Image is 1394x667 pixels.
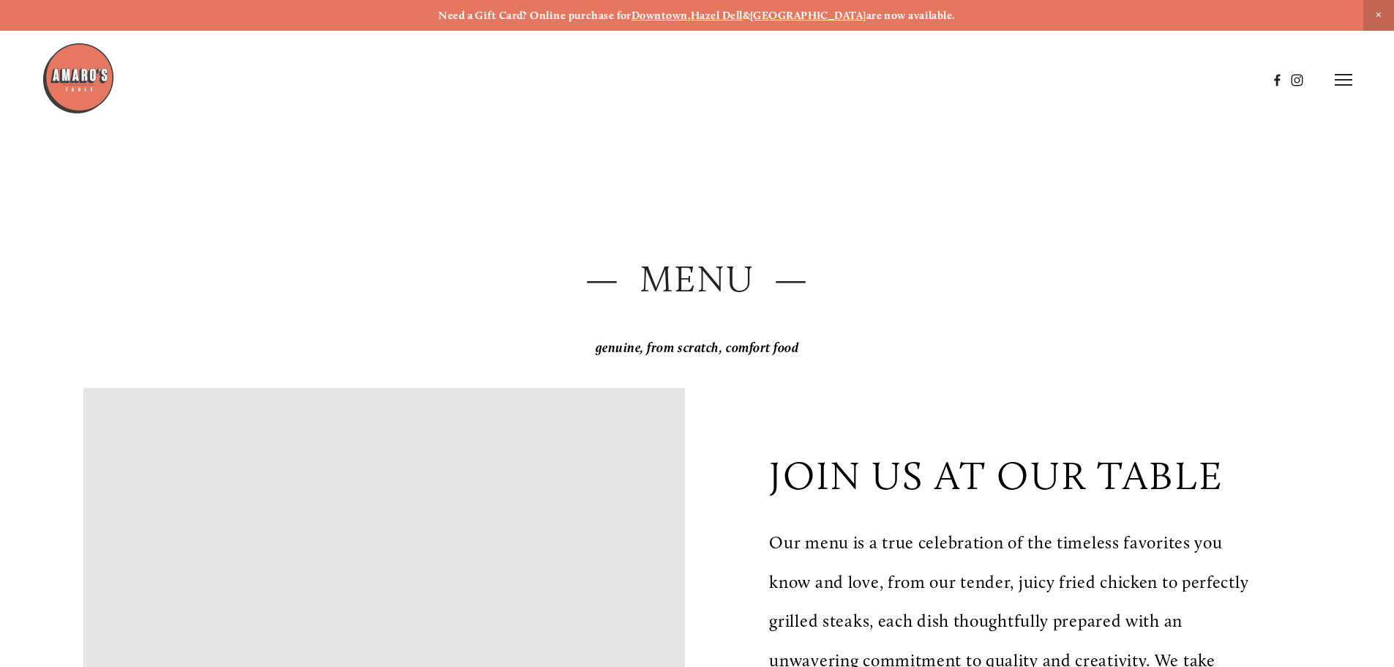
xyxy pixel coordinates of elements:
strong: & [743,9,750,22]
a: Hazel Dell [691,9,743,22]
strong: Need a Gift Card? Online purchase for [438,9,632,22]
p: join us at our table [769,452,1224,499]
a: [GEOGRAPHIC_DATA] [750,9,866,22]
strong: are now available. [866,9,956,22]
h2: — Menu — [83,253,1310,305]
img: Amaro's Table [42,42,115,115]
em: genuine, from scratch, comfort food [596,340,799,356]
a: Downtown [632,9,688,22]
strong: , [688,9,691,22]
